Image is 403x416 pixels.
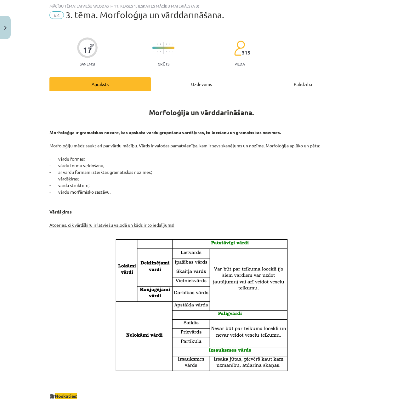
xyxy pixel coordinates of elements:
span: XP [90,43,94,47]
div: Mācību tēma: Latviešu valodas i - 11. klases 1. ieskaites mācību materiāls (a,b) [49,4,354,8]
b: Morfoloģija un vārddarināšana. [149,108,254,117]
u: Atceries, cik vārdšķiru ir latviešu valodā un kāds ir to iedalījums! [49,222,174,228]
div: Apraksts [49,77,151,91]
img: icon-short-line-57e1e144782c952c97e751825c79c345078a6d821885a25fce030b3d8c18986b.svg [160,43,161,45]
div: Palīdzība [252,77,354,91]
span: 3. tēma. Morfoloģija un vārddarināšana. [65,10,224,20]
p: 🎥 [49,386,354,399]
img: icon-short-line-57e1e144782c952c97e751825c79c345078a6d821885a25fce030b3d8c18986b.svg [169,43,170,45]
p: Saņemsi [77,62,98,66]
div: Uzdevums [151,77,252,91]
img: icon-short-line-57e1e144782c952c97e751825c79c345078a6d821885a25fce030b3d8c18986b.svg [160,51,161,52]
img: icon-close-lesson-0947bae3869378f0d4975bcd49f059093ad1ed9edebbc8119c70593378902aed.svg [4,26,7,30]
p: Morfoloģiju mēdz saukt arī par vārdu mācību. Vārds ir valodas pamatvienība, kam ir savs skanējums... [49,129,354,235]
p: pilda [235,62,245,66]
span: Noskaties: [55,393,77,399]
img: icon-short-line-57e1e144782c952c97e751825c79c345078a6d821885a25fce030b3d8c18986b.svg [173,43,173,45]
img: icon-short-line-57e1e144782c952c97e751825c79c345078a6d821885a25fce030b3d8c18986b.svg [166,43,167,45]
img: icon-short-line-57e1e144782c952c97e751825c79c345078a6d821885a25fce030b3d8c18986b.svg [166,51,167,52]
span: 315 [242,50,250,55]
span: #4 [49,11,64,19]
div: 17 [83,46,92,54]
img: icon-short-line-57e1e144782c952c97e751825c79c345078a6d821885a25fce030b3d8c18986b.svg [169,51,170,52]
strong: Vārdšķiras [49,202,72,214]
strong: Morfoloģija ir gramatikas nozare, kas apskata vārdu grupēšanu vārdšķirās, to locīšanu un gramatis... [49,129,281,135]
img: icon-short-line-57e1e144782c952c97e751825c79c345078a6d821885a25fce030b3d8c18986b.svg [173,51,173,52]
img: icon-long-line-d9ea69661e0d244f92f715978eff75569469978d946b2353a9bb055b3ed8787d.svg [163,42,164,54]
p: Grūts [158,62,169,66]
img: students-c634bb4e5e11cddfef0936a35e636f08e4e9abd3cc4e673bd6f9a4125e45ecb1.svg [234,40,245,56]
